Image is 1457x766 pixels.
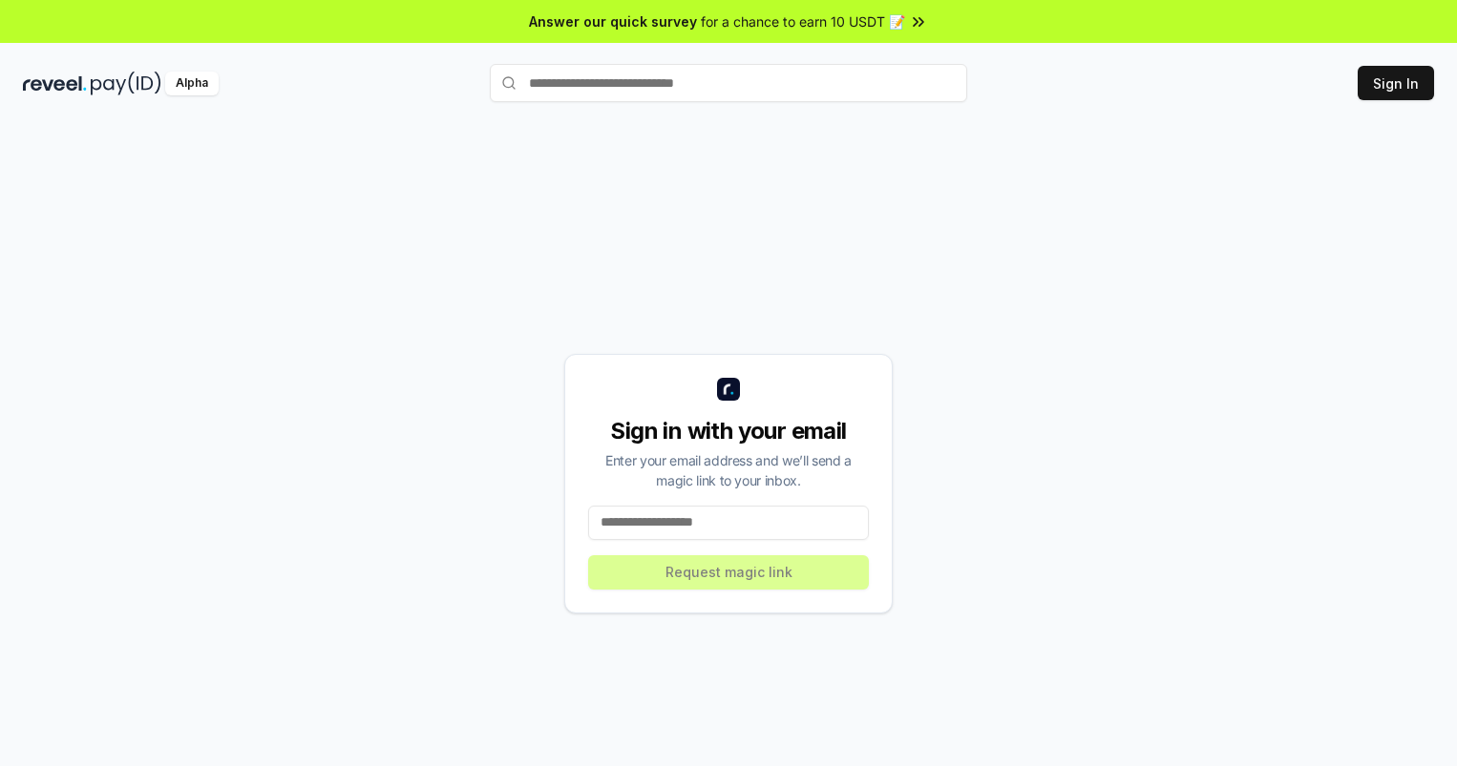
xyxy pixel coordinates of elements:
div: Sign in with your email [588,416,869,446]
div: Enter your email address and we’ll send a magic link to your inbox. [588,450,869,490]
img: logo_small [717,378,740,401]
span: Answer our quick survey [529,11,697,31]
img: pay_id [91,72,161,95]
span: for a chance to earn 10 USDT 📝 [701,11,905,31]
button: Sign In [1358,66,1434,100]
img: reveel_dark [23,72,87,95]
div: Alpha [165,72,219,95]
